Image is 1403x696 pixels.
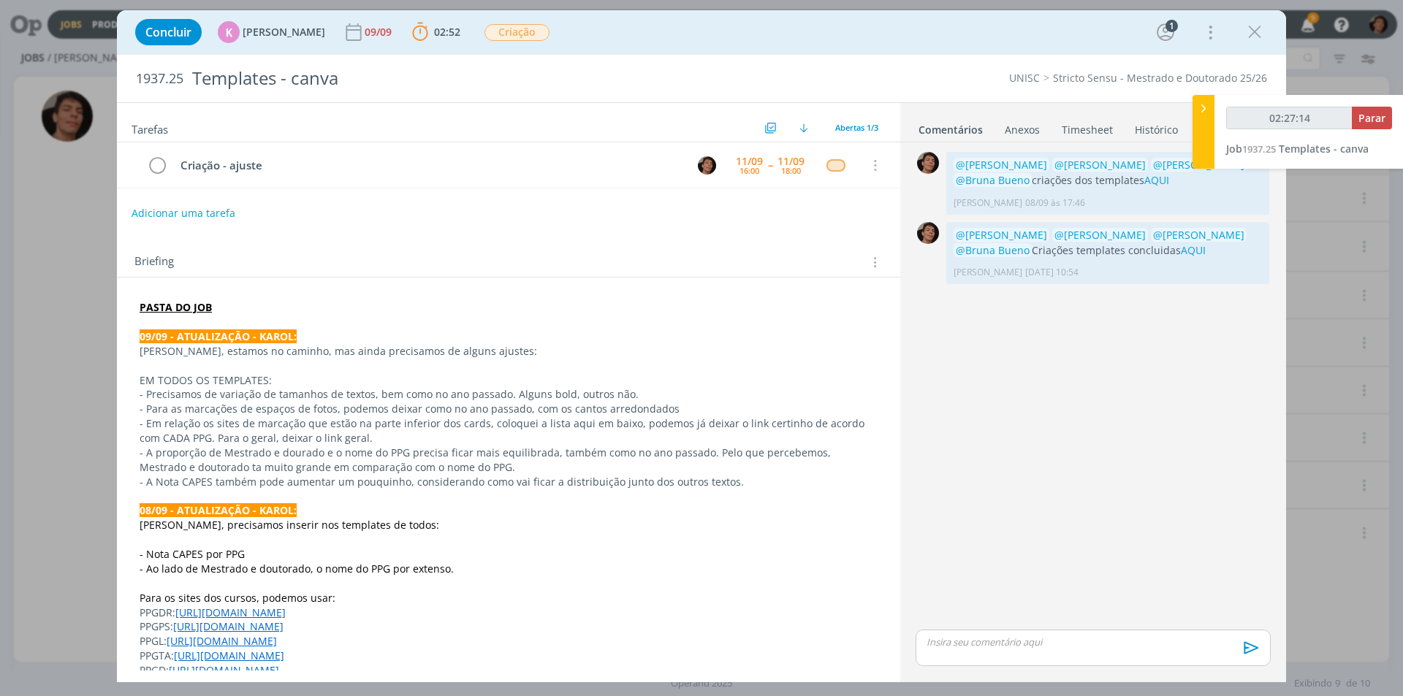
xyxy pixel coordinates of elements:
[140,300,212,314] a: PASTA DO JOB
[140,416,878,445] p: - Em relação os sites de marcação que estão na parte inferior dos cards, coloquei a lista aqui em...
[140,605,878,620] p: PPGDR:
[135,19,202,45] button: Concluir
[140,344,878,359] p: [PERSON_NAME], estamos no caminho, mas ainda precisamos de alguns ajustes:
[145,26,191,38] span: Concluir
[1053,71,1267,85] a: Stricto Sensu - Mestrado e Doutorado 25/26
[1181,243,1206,257] a: AQUI
[140,387,878,402] p: - Precisamos de variação de tamanhos de textos, bem como no ano passado. Alguns bold, outros não.
[1226,142,1369,156] a: Job1937.25Templates - canva
[956,158,1047,172] span: @[PERSON_NAME]
[956,228,1047,242] span: @[PERSON_NAME]
[140,649,878,663] p: PPGTA:
[136,71,183,87] span: 1937.25
[1025,266,1079,279] span: [DATE] 10:54
[173,619,284,633] a: [URL][DOMAIN_NAME]
[1005,123,1040,137] div: Anexos
[698,156,716,175] img: P
[174,156,684,175] div: Criação - ajuste
[1358,111,1385,125] span: Parar
[1054,158,1146,172] span: @[PERSON_NAME]
[954,196,1022,210] p: [PERSON_NAME]
[1154,20,1177,44] button: 1
[169,663,279,677] a: [URL][DOMAIN_NAME]
[1166,20,1178,32] div: 1
[174,649,284,662] a: [URL][DOMAIN_NAME]
[954,228,1262,258] p: Criações templates concluidas
[140,547,245,561] span: - Nota CAPES por PPG
[696,154,718,176] button: P
[140,475,878,489] p: - A Nota CAPES também pode aumentar um pouquinho, considerando como vai ficar a distribuição junt...
[484,24,550,41] span: Criação
[1352,107,1392,129] button: Parar
[918,116,984,137] a: Comentários
[131,200,236,226] button: Adicionar uma tarefa
[1025,196,1085,210] span: 08/09 às 17:46
[835,122,878,133] span: Abertas 1/3
[434,25,460,39] span: 02:52
[954,158,1262,188] p: criações dos templates
[1153,228,1244,242] span: @[PERSON_NAME]
[768,160,772,170] span: --
[140,445,878,475] p: - A proporção de Mestrado e dourado e o nome do PPG precisa ficar mais equilibrada, também como n...
[134,253,174,272] span: Briefing
[954,266,1022,279] p: [PERSON_NAME]
[956,173,1030,187] span: @Bruna Bueno
[140,634,878,649] p: PPGL:
[140,562,454,575] span: - Ao lado de Mestrado e doutorado, o nome do PPG por extenso.
[175,605,286,619] a: [URL][DOMAIN_NAME]
[140,619,878,634] p: PPGPS:
[1144,173,1169,187] a: AQUI
[1054,228,1146,242] span: @[PERSON_NAME]
[167,634,277,648] a: [URL][DOMAIN_NAME]
[484,23,550,42] button: Criação
[140,402,878,416] p: - Para as marcações de espaços de fotos, podemos deixar como no ano passado, com os cantos arredo...
[140,373,878,388] p: EM TODOS OS TEMPLATES:
[140,518,439,532] span: [PERSON_NAME], precisamos inserir nos templates de todos:
[140,591,335,605] span: Para os sites dos cursos, podemos usar:
[1153,158,1244,172] span: @[PERSON_NAME]
[1009,71,1040,85] a: UNISC
[218,21,325,43] button: K[PERSON_NAME]
[132,119,168,137] span: Tarefas
[218,21,240,43] div: K
[140,329,297,343] strong: 09/09 - ATUALIZAÇÃO - KAROL:
[243,27,325,37] span: [PERSON_NAME]
[799,123,808,132] img: arrow-down.svg
[1061,116,1114,137] a: Timesheet
[140,663,878,678] p: PPGD:
[781,167,801,175] div: 18:00
[777,156,805,167] div: 11/09
[739,167,759,175] div: 16:00
[408,20,464,44] button: 02:52
[140,503,297,517] strong: 08/09 - ATUALIZAÇÃO - KAROL:
[1242,142,1276,156] span: 1937.25
[917,222,939,244] img: P
[186,61,790,96] div: Templates - canva
[1279,142,1369,156] span: Templates - canva
[365,27,395,37] div: 09/09
[956,243,1030,257] span: @Bruna Bueno
[1134,116,1179,137] a: Histórico
[736,156,763,167] div: 11/09
[117,10,1286,682] div: dialog
[917,152,939,174] img: P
